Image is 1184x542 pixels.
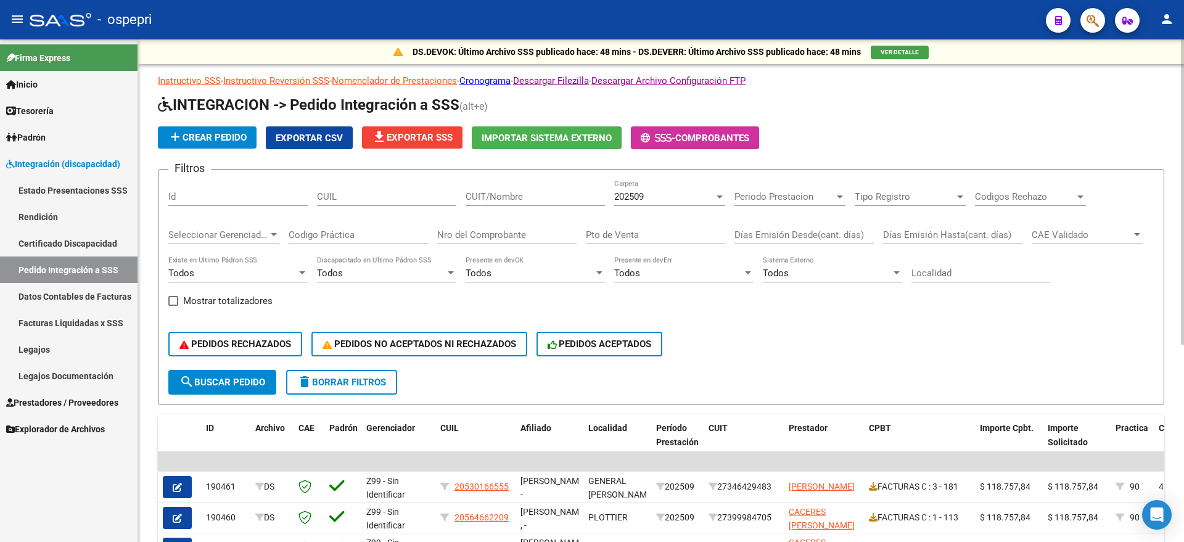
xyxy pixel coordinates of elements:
[980,423,1034,433] span: Importe Cpbt.
[6,422,105,436] span: Explorador de Archivos
[1159,482,1164,491] span: 4
[97,6,152,33] span: - ospepri
[366,476,405,500] span: Z99 - Sin Identificar
[459,101,488,112] span: (alt+e)
[709,511,779,525] div: 27399984705
[158,75,221,86] a: Instructivo SSS
[168,229,268,240] span: Seleccionar Gerenciador
[583,415,651,469] datatable-header-cell: Localidad
[709,423,728,433] span: CUIT
[168,129,183,144] mat-icon: add
[6,396,118,409] span: Prestadores / Proveedores
[168,332,302,356] button: PEDIDOS RECHAZADOS
[975,191,1075,202] span: Codigos Rechazo
[520,423,551,433] span: Afiliado
[297,377,386,388] span: Borrar Filtros
[6,157,120,171] span: Integración (discapacidad)
[206,423,214,433] span: ID
[459,75,511,86] a: Cronograma
[784,415,864,469] datatable-header-cell: Prestador
[548,339,652,350] span: PEDIDOS ACEPTADOS
[656,480,699,494] div: 202509
[6,51,70,65] span: Firma Express
[789,507,855,531] span: CACERES [PERSON_NAME]
[520,507,586,531] span: [PERSON_NAME] , -
[311,332,527,356] button: PEDIDOS NO ACEPTADOS NI RECHAZADOS
[1043,415,1111,469] datatable-header-cell: Importe Solicitado
[980,482,1030,491] span: $ 118.757,84
[614,268,640,279] span: Todos
[1048,512,1098,522] span: $ 118.757,84
[516,415,583,469] datatable-header-cell: Afiliado
[6,131,46,144] span: Padrón
[435,415,516,469] datatable-header-cell: CUIL
[298,423,314,433] span: CAE
[324,415,361,469] datatable-header-cell: Padrón
[482,133,612,144] span: Importar Sistema Externo
[1130,482,1140,491] span: 90
[206,480,245,494] div: 190461
[255,480,289,494] div: DS
[513,75,589,86] a: Descargar Filezilla
[201,415,250,469] datatable-header-cell: ID
[372,129,387,144] mat-icon: file_download
[1159,12,1174,27] mat-icon: person
[168,370,276,395] button: Buscar Pedido
[361,415,435,469] datatable-header-cell: Gerenciador
[869,511,970,525] div: FACTURAS C : 1 - 113
[179,339,291,350] span: PEDIDOS RECHAZADOS
[588,476,654,500] span: GENERAL [PERSON_NAME]
[366,507,405,531] span: Z99 - Sin Identificar
[413,45,861,59] p: DS.DEVOK: Último Archivo SSS publicado hace: 48 mins - DS.DEVERR: Último Archivo SSS publicado ha...
[704,415,784,469] datatable-header-cell: CUIT
[266,126,353,149] button: Exportar CSV
[250,415,294,469] datatable-header-cell: Archivo
[323,339,516,350] span: PEDIDOS NO ACEPTADOS NI RECHAZADOS
[631,126,759,149] button: -Comprobantes
[255,423,285,433] span: Archivo
[362,126,462,149] button: Exportar SSS
[1142,500,1172,530] div: Open Intercom Messenger
[789,423,828,433] span: Prestador
[317,268,343,279] span: Todos
[709,480,779,494] div: 27346429483
[255,511,289,525] div: DS
[588,512,628,522] span: PLOTTIER
[1111,415,1154,469] datatable-header-cell: Practica
[536,332,663,356] button: PEDIDOS ACEPTADOS
[158,126,257,149] button: Crear Pedido
[869,480,970,494] div: FACTURAS C : 3 - 181
[454,512,509,522] span: 20564662209
[466,268,491,279] span: Todos
[641,133,675,144] span: -
[454,482,509,491] span: 20530166555
[276,133,343,144] span: Exportar CSV
[591,75,746,86] a: Descargar Archivo Configuración FTP
[183,294,273,308] span: Mostrar totalizadores
[1048,423,1088,447] span: Importe Solicitado
[1116,423,1148,433] span: Practica
[10,12,25,27] mat-icon: menu
[440,423,459,433] span: CUIL
[763,268,789,279] span: Todos
[1032,229,1132,240] span: CAE Validado
[168,132,247,143] span: Crear Pedido
[975,415,1043,469] datatable-header-cell: Importe Cpbt.
[6,104,54,118] span: Tesorería
[168,268,194,279] span: Todos
[656,511,699,525] div: 202509
[864,415,975,469] datatable-header-cell: CPBT
[179,374,194,389] mat-icon: search
[297,374,312,389] mat-icon: delete
[329,423,358,433] span: Padrón
[294,415,324,469] datatable-header-cell: CAE
[158,74,1164,88] p: - - - - -
[223,75,329,86] a: Instructivo Reversión SSS
[789,482,855,491] span: [PERSON_NAME]
[651,415,704,469] datatable-header-cell: Período Prestación
[168,160,211,177] h3: Filtros
[520,476,588,500] span: [PERSON_NAME], -
[332,75,457,86] a: Nomenclador de Prestaciones
[158,96,459,113] span: INTEGRACION -> Pedido Integración a SSS
[734,191,834,202] span: Periodo Prestacion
